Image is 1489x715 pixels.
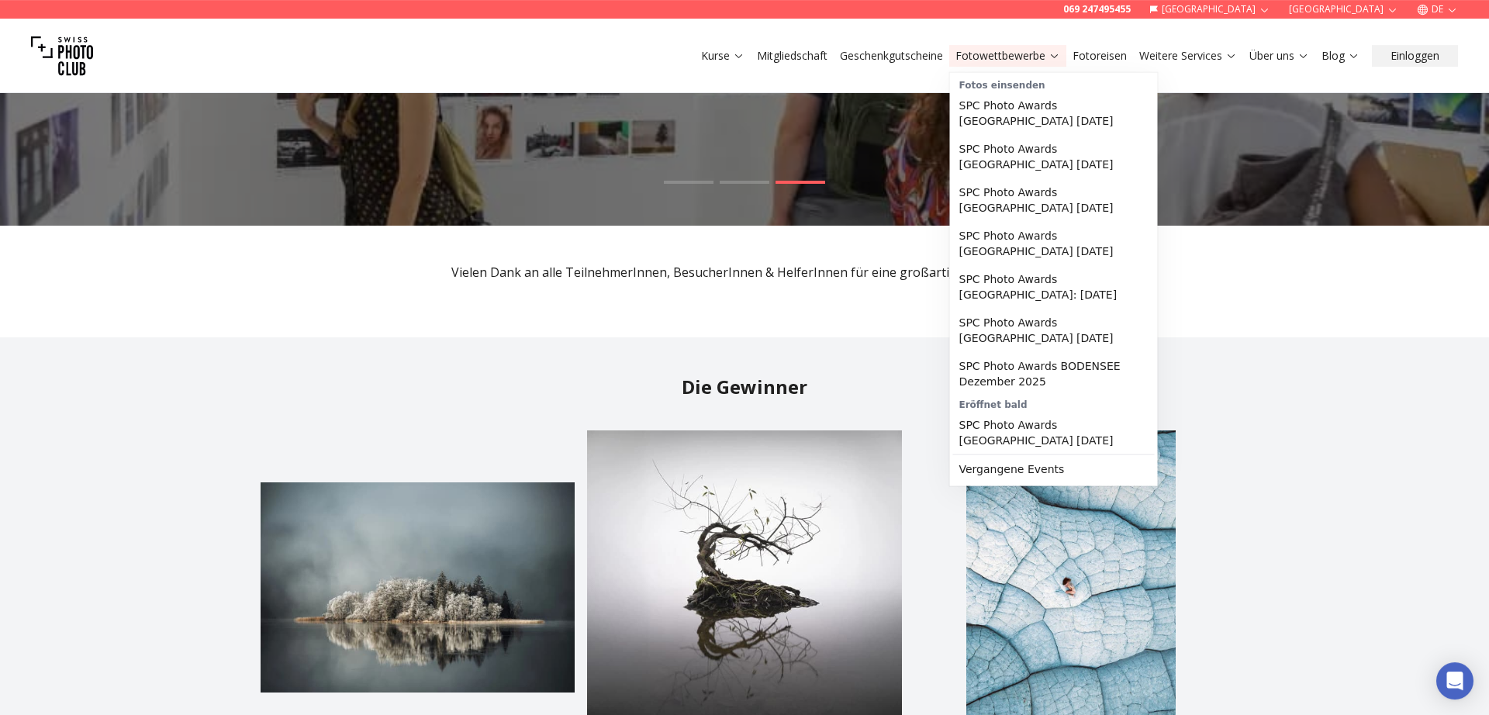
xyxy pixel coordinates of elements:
[31,25,93,87] img: Swiss photo club
[1073,48,1127,64] a: Fotoreisen
[834,45,949,67] button: Geschenkgutscheine
[953,411,1155,454] a: SPC Photo Awards [GEOGRAPHIC_DATA] [DATE]
[1139,48,1237,64] a: Weitere Services
[953,455,1155,483] a: Vergangene Events
[1066,45,1133,67] button: Fotoreisen
[701,48,744,64] a: Kurse
[1436,662,1473,699] div: Open Intercom Messenger
[261,375,1228,399] h2: Die Gewinner
[953,76,1155,92] div: Fotos einsenden
[953,135,1155,178] a: SPC Photo Awards [GEOGRAPHIC_DATA] [DATE]
[953,222,1155,265] a: SPC Photo Awards [GEOGRAPHIC_DATA] [DATE]
[953,178,1155,222] a: SPC Photo Awards [GEOGRAPHIC_DATA] [DATE]
[757,48,827,64] a: Mitgliedschaft
[695,45,751,67] button: Kurse
[261,263,1228,282] p: Vielen Dank an alle TeilnehmerInnen, BesucherInnen & HelferInnen für eine großartige Ausstellung!
[1063,3,1131,16] a: 069 247495455
[949,45,1066,67] button: Fotowettbewerbe
[1315,45,1366,67] button: Blog
[955,48,1060,64] a: Fotowettbewerbe
[1372,45,1458,67] button: Einloggen
[1243,45,1315,67] button: Über uns
[953,309,1155,352] a: SPC Photo Awards [GEOGRAPHIC_DATA] [DATE]
[953,395,1155,411] div: Eröffnet bald
[953,265,1155,309] a: SPC Photo Awards [GEOGRAPHIC_DATA]: [DATE]
[1133,45,1243,67] button: Weitere Services
[751,45,834,67] button: Mitgliedschaft
[1249,48,1309,64] a: Über uns
[953,92,1155,135] a: SPC Photo Awards [GEOGRAPHIC_DATA] [DATE]
[953,352,1155,395] a: SPC Photo Awards BODENSEE Dezember 2025
[1321,48,1359,64] a: Blog
[840,48,943,64] a: Geschenkgutscheine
